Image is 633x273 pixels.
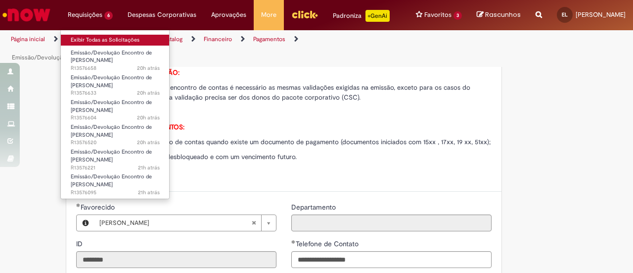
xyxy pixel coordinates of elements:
[76,239,85,249] label: Somente leitura - ID
[76,239,85,248] span: Somente leitura - ID
[76,203,81,207] span: Obrigatório Preenchido
[61,97,170,118] a: Aberto R13576604 : Emissão/Devolução Encontro de Contas Fornecedor
[71,123,152,139] span: Emissão/Devolução Encontro de [PERSON_NAME]
[71,64,160,72] span: R13576658
[296,239,361,248] span: Telefone de Contato
[453,11,462,20] span: 3
[71,74,152,89] span: Emissão/Devolução Encontro de [PERSON_NAME]
[138,189,160,196] time: 29/09/2025 11:17:49
[76,83,470,102] span: Para os casos de devolução de encontro de contas é necessário as mesmas validações exigidas na em...
[71,89,160,97] span: R13576633
[138,164,160,171] span: 21h atrás
[261,10,276,20] span: More
[291,251,492,268] input: Telefone de Contato
[253,35,285,43] a: Pagamentos
[424,10,452,20] span: Favoritos
[576,10,626,19] span: [PERSON_NAME]
[291,215,492,231] input: Departamento
[1,5,52,25] img: ServiceNow
[61,48,170,69] a: Aberto R13576658 : Emissão/Devolução Encontro de Contas Fornecedor
[71,173,152,188] span: Emissão/Devolução Encontro de [PERSON_NAME]
[76,138,491,146] span: Só é possível realizar o Encontro de contas quando existe um documento de pagamento (documentos i...
[76,153,297,161] span: Este documento precisa estar desbloqueado e com um vencimento futuro.
[291,7,318,22] img: click_logo_yellow_360x200.png
[60,30,170,199] ul: Requisições
[71,189,160,197] span: R13576095
[138,164,160,171] time: 29/09/2025 11:36:02
[291,240,296,244] span: Obrigatório Preenchido
[71,114,160,122] span: R13576604
[137,64,160,72] span: 20h atrás
[291,202,338,212] label: Somente leitura - Departamento
[71,164,160,172] span: R13576221
[104,11,113,20] span: 6
[81,203,117,212] span: Necessários - Favorecido
[61,72,170,94] a: Aberto R13576633 : Emissão/Devolução Encontro de Contas Fornecedor
[61,35,170,46] a: Exibir Todas as Solicitações
[333,10,390,22] div: Padroniza
[76,251,276,268] input: ID
[71,49,152,64] span: Emissão/Devolução Encontro de [PERSON_NAME]
[7,30,414,67] ul: Trilhas de página
[12,54,148,61] a: Emissão/Devolução Encontro de [PERSON_NAME]
[562,11,568,18] span: EL
[99,215,251,231] span: [PERSON_NAME]
[68,10,102,20] span: Requisições
[71,139,160,147] span: R13576520
[71,148,152,164] span: Emissão/Devolução Encontro de [PERSON_NAME]
[11,35,45,43] a: Página inicial
[77,215,94,231] button: Favorecido, Visualizar este registro Eduarda Mengardo Baco De Lima
[291,203,338,212] span: Somente leitura - Departamento
[61,147,170,168] a: Aberto R13576221 : Emissão/Devolução Encontro de Contas Fornecedor
[94,215,276,231] a: [PERSON_NAME]Limpar campo Favorecido
[128,10,196,20] span: Despesas Corporativas
[71,99,152,114] span: Emissão/Devolução Encontro de [PERSON_NAME]
[485,10,521,19] span: Rascunhos
[137,64,160,72] time: 29/09/2025 12:43:15
[204,35,232,43] a: Financeiro
[61,171,170,193] a: Aberto R13576095 : Emissão/Devolução Encontro de Contas Fornecedor
[137,114,160,121] time: 29/09/2025 12:32:42
[138,189,160,196] span: 21h atrás
[365,10,390,22] p: +GenAi
[211,10,246,20] span: Aprovações
[477,10,521,20] a: Rascunhos
[137,89,160,97] span: 20h atrás
[137,139,160,146] time: 29/09/2025 12:17:46
[61,122,170,143] a: Aberto R13576520 : Emissão/Devolução Encontro de Contas Fornecedor
[137,89,160,97] time: 29/09/2025 12:38:07
[246,215,261,231] abbr: Limpar campo Favorecido
[137,139,160,146] span: 20h atrás
[137,114,160,121] span: 20h atrás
